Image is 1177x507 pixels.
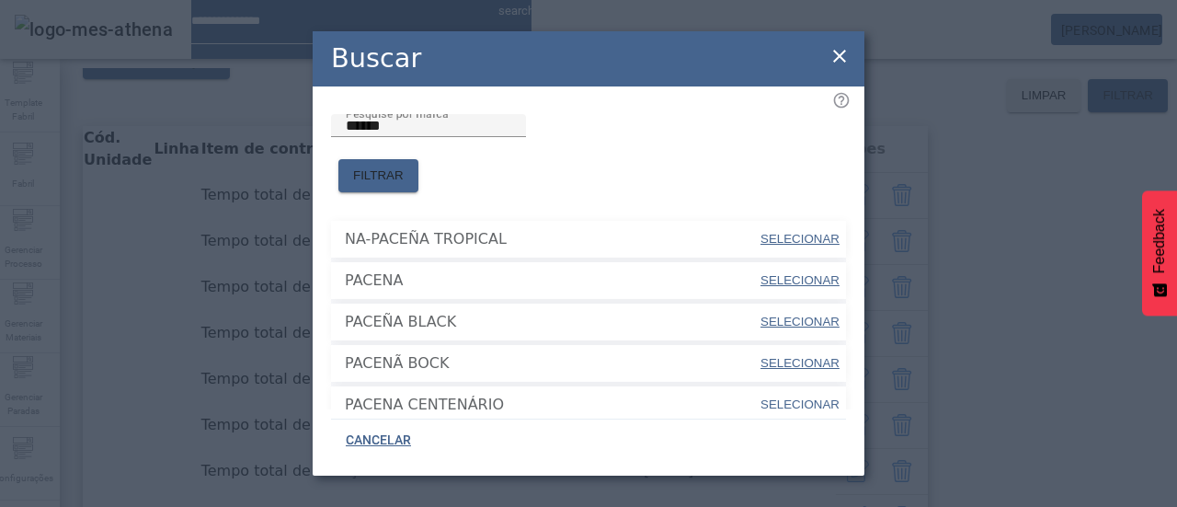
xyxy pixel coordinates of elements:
span: PACENA CENTENÁRIO [345,394,759,416]
span: SELECIONAR [760,273,840,287]
span: NA-PACEÑA TROPICAL [345,228,759,250]
span: Feedback [1151,209,1168,273]
span: FILTRAR [353,167,404,185]
span: SELECIONAR [760,315,840,328]
button: FILTRAR [338,159,418,192]
mat-label: Pesquise por marca [346,107,449,120]
span: CANCELAR [346,432,411,450]
span: SELECIONAR [760,232,840,246]
h2: Buscar [331,39,421,78]
button: Feedback - Mostrar pesquisa [1142,190,1177,316]
span: SELECIONAR [760,398,840,411]
button: SELECIONAR [759,264,841,297]
button: SELECIONAR [759,223,841,256]
button: CANCELAR [331,424,426,457]
span: SELECIONAR [760,356,840,370]
span: PACEÑA BLACK [345,311,759,333]
span: PACENA [345,270,759,292]
button: SELECIONAR [759,305,841,339]
span: PACENÃ BOCK [345,352,759,374]
button: SELECIONAR [759,347,841,380]
button: SELECIONAR [759,388,841,421]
